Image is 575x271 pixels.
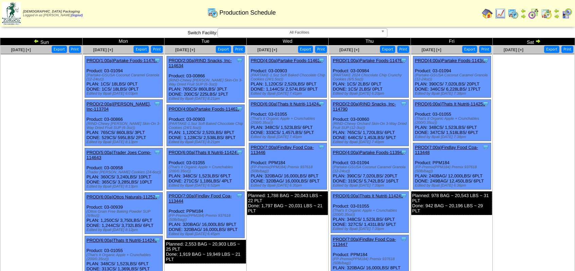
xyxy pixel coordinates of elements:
button: Print [69,46,81,53]
td: Tue [164,38,247,45]
a: [DATE] [+] [339,47,359,52]
button: Export [380,46,395,53]
div: Edited by Bpali [DATE] 6:36pm [415,183,491,188]
a: PROD(7:00a)Findlay Food Coa-113448 [415,145,478,155]
img: calendarblend.gif [528,8,539,19]
a: PROD(4:00a)Partake Foods-113946 [333,150,404,155]
button: Print [561,46,573,53]
div: Edited by Bpali [DATE] 7:41pm [251,92,327,96]
div: Edited by Bpali [DATE] 7:40pm [251,135,327,139]
div: (PARTAKE-1.5oz Soft Baked Chocolate Chip Cookies (24/1.5oz)) [169,122,244,130]
img: arrowright.gif [554,14,559,19]
img: home.gif [482,8,493,19]
img: Tooltip [482,144,489,151]
div: Edited by Bpali [DATE] 6:45pm [169,232,244,236]
td: Wed [246,38,329,45]
div: (That's It Organic Apple + Crunchables (200/0.35oz)) [415,117,491,125]
span: [DATE] [+] [421,47,441,52]
img: arrowright.gif [535,38,541,44]
div: Product: 03-01055 PLAN: 348CS / 1,523LBS / 6PLT DONE: 271CS / 1,186LBS / 4PLT [167,148,245,190]
a: PROD(1:00a)Partake Foods-114764 [333,58,404,63]
div: (FP-Premix(PPM184) Premix 937618 (50lb/bag)) [169,214,244,222]
div: Product: 03-00958 PLAN: 360CS / 3,240LBS / 10PLT DONE: 365CS / 3,285LBS / 10PLT [85,148,162,191]
div: (PARTAKE-1.5oz Soft Baked Chocolate Chip Cookies (24/1.5oz)) [251,73,327,81]
div: (That's It Organic Apple + Crunchables (200/0.35oz)) [87,253,162,261]
div: Edited by Bpali [DATE] 7:40pm [333,140,408,144]
div: (Ottos Grain Free Baking Powder SUP (6/8oz)) [87,210,162,218]
a: PROD(1:00a)Partake Foods-114763 [87,58,158,63]
div: Product: PPM184 PLAN: 320BAG / 16,000LBS / 8PLT DONE: 320BAG / 16,000LBS / 8PLT [249,143,327,190]
div: Product: 03-00984 PLAN: 1CS / 2LBS / 0PLT DONE: 1CS / 2LBS / 0PLT [331,56,409,98]
img: Tooltip [154,57,161,64]
button: Export [298,46,313,53]
button: Print [151,46,163,53]
a: PROD(6:00a)Ottos Naturals-112520 [87,194,158,199]
a: PROD(6:00a)Thats It Nutriti-114247 [169,150,239,155]
div: (RIND-Chewy [PERSON_NAME] Skin-On 3-Way Dried Fruit SUP (6-3oz)) [87,122,162,130]
td: Sat [493,38,575,45]
span: Logged in as [PERSON_NAME] [23,10,83,17]
div: Edited by Bpali [DATE] 7:39pm [333,183,408,188]
img: Tooltip [482,100,489,107]
button: Print [479,46,491,53]
a: [DATE] [+] [504,47,523,52]
div: (RIND-Chewy [PERSON_NAME] Skin-On 3-Way Dried Fruit SUP (6-3oz)) [169,78,244,86]
div: Planned: 978 BAG ~ 20,543 LBS ~ 31 PLT Done: 942 BAG ~ 20,196 LBS ~ 29 PLT [411,191,492,215]
span: Production Schedule [219,9,276,16]
div: Edited by Bpali [DATE] 7:39pm [333,227,408,231]
div: (FP-Premix(PPM184) Premix 937618 (50lb/bag)) [333,257,408,265]
button: Export [462,46,477,53]
div: Planned: 1,788 BAG ~ 20,043 LBS ~ 22 PLT Done: 1,797 BAG ~ 20,031 LBS ~ 21 PLT [247,191,328,215]
div: Product: 03-01055 PLAN: 348CS / 1,523LBS / 6PLT DONE: 347CS / 1,518LBS / 6PLT [413,100,491,141]
div: Product: PPM184 PLAN: 240BAG / 12,000LBS / 6PLT DONE: 249BAG / 12,450LBS / 6PLT [413,143,491,190]
div: Edited by Bpali [DATE] 6:03pm [87,92,162,96]
a: PROD(6:00a)Thats It Nutriti-114248 [251,101,321,107]
a: PROD(7:00a)Findlay Food Coa-113444 [169,193,232,204]
a: [DATE] [+] [175,47,195,52]
a: [DATE] [+] [93,47,113,52]
button: Print [397,46,409,53]
img: Tooltip [154,237,161,244]
a: PROD(4:00a)Partake Foods-114622 [169,107,240,112]
img: Tooltip [482,57,489,64]
span: [DEMOGRAPHIC_DATA] Packaging [23,10,80,14]
div: Edited by Bpali [DATE] 7:38pm [415,135,491,139]
img: Tooltip [318,100,325,107]
div: (That's It Organic Apple + Crunchables (200/0.35oz)) [251,117,327,125]
a: [DATE] [+] [257,47,277,52]
div: Product: PPM184 PLAN: 320BAG / 16,000LBS / 8PLT DONE: 320BAG / 16,000LBS / 8PLT [167,192,245,238]
a: PROD(7:00a)Findlay Food Coa-113446 [251,145,314,155]
div: Edited by Bpali [DATE] 6:35pm [251,183,327,188]
img: arrowright.gif [521,14,526,19]
img: Tooltip [400,149,407,156]
a: PROD(2:00a)RIND Snacks, Inc-114634 [169,58,232,68]
div: (That's It Organic Apple + Crunchables (200/0.35oz)) [169,165,244,173]
div: Edited by Bpali [DATE] 8:13pm [87,140,162,144]
td: Thu [329,38,411,45]
img: Tooltip [236,57,243,64]
img: arrowleft.gif [34,38,39,44]
img: Tooltip [154,193,161,200]
img: Tooltip [154,100,161,107]
div: Edited by Bpali [DATE] 8:13pm [87,185,162,189]
img: Tooltip [236,149,243,156]
a: PROD(2:00a)RIND Snacks, Inc-114790 [333,101,396,112]
div: (RIND-Chewy Orchard Skin-On 3-Way Dried Fruit SUP (12-3oz)) [333,122,408,130]
img: calendarcustomer.gif [561,8,572,19]
div: Product: 03-01094 PLAN: 390CS / 7,020LBS / 20PLT DONE: 319CS / 5,742LBS / 16PLT [331,148,409,190]
img: calendarinout.gif [541,8,552,19]
a: PROD(2:00a)[PERSON_NAME], Inc-113704 [87,101,151,112]
div: Product: 03-00939 PLAN: 1,250CS / 3,750LBS / 6PLT DONE: 1,244CS / 3,732LBS / 6PLT [85,193,162,234]
span: All Facilities [221,28,378,37]
button: Export [216,46,231,53]
a: PROD(4:00a)Partake Foods-114623 [251,58,323,63]
div: (Trader [PERSON_NAME] Cookies (24-6oz)) [87,170,162,174]
td: Fri [411,38,493,45]
div: Product: 03-01055 PLAN: 348CS / 1,523LBS / 6PLT DONE: 333CS / 1,457LBS / 5PLT [249,100,327,141]
div: Edited by Bpali [DATE] 8:12pm [87,228,162,232]
img: arrowleft.gif [521,8,526,14]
